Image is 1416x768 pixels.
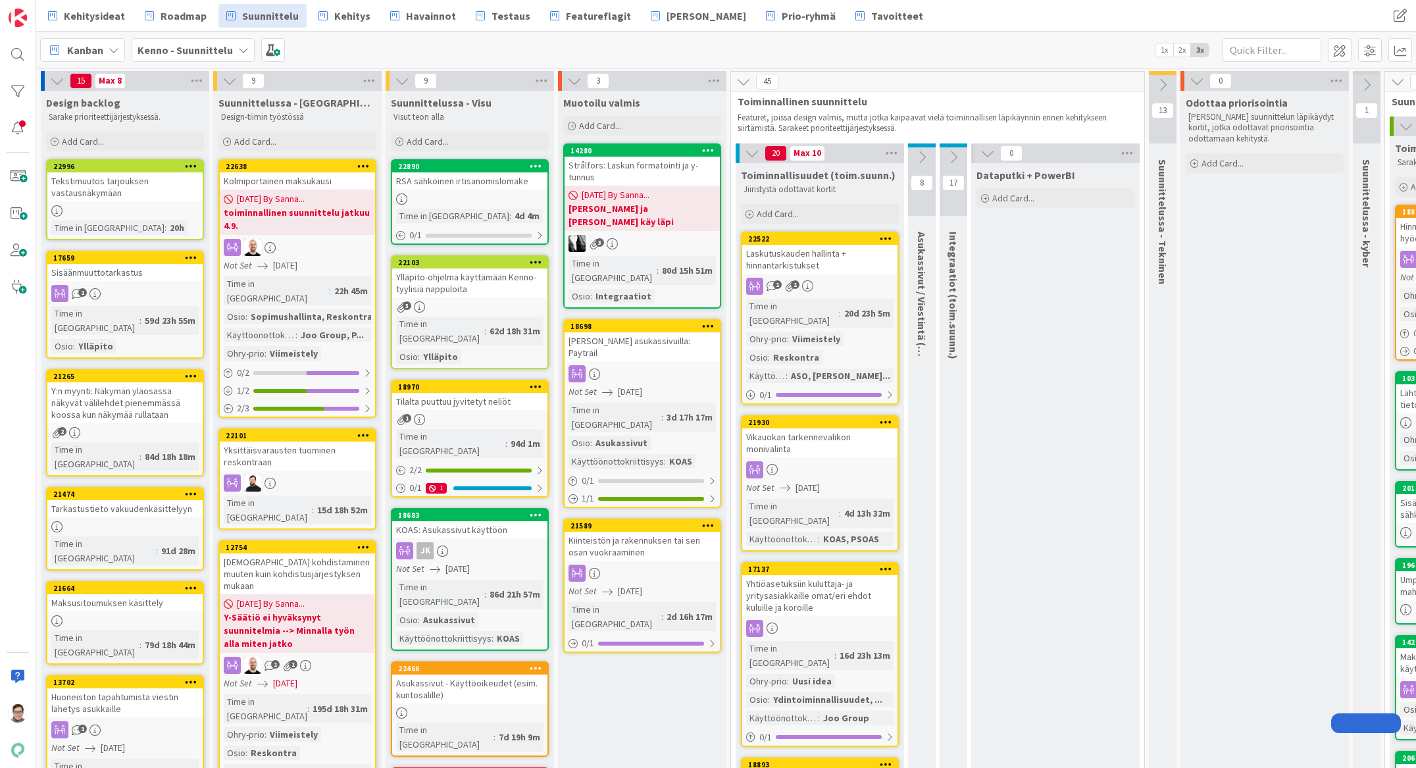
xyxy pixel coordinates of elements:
div: 21589 [565,520,720,532]
span: : [139,638,141,652]
div: TM [220,657,375,674]
div: Kiinteistön ja rakennuksen tai sen osan vuokraaminen [565,532,720,561]
div: Ohry-prio [224,346,265,361]
span: : [787,332,789,346]
span: : [484,324,486,338]
div: Osio [51,339,73,353]
div: Joo Group [820,711,872,725]
a: Testaus [468,4,538,28]
div: 12754[DEMOGRAPHIC_DATA] kohdistaminen muuten kuin kohdistusjärjestyksen mukaan [220,542,375,594]
span: : [509,209,511,223]
div: 91d 28m [158,544,199,558]
span: : [312,503,314,517]
div: Time in [GEOGRAPHIC_DATA] [224,694,307,723]
span: [DATE] [273,259,297,272]
div: Time in [GEOGRAPHIC_DATA] [51,536,156,565]
div: Time in [GEOGRAPHIC_DATA] [51,220,164,235]
div: Asukassivut [420,613,478,627]
img: TM [244,657,261,674]
div: Osio [569,436,590,450]
div: Ohry-prio [746,674,787,688]
div: 84d 18h 18m [141,449,199,464]
a: 17659SisäänmuuttotarkastusTime in [GEOGRAPHIC_DATA]:59d 23h 55mOsio:Ylläpito [46,251,204,359]
div: 21930 [742,417,898,428]
a: 21664Maksusitoumuksen käsittelyTime in [GEOGRAPHIC_DATA]:79d 18h 44m [46,581,204,665]
div: Time in [GEOGRAPHIC_DATA] [396,429,505,458]
div: Käyttöönottokriittisyys [746,532,818,546]
div: Strålfors: Laskun formatointi ja y-tunnus [565,157,720,186]
div: 14280Strålfors: Laskun formatointi ja y-tunnus [565,145,720,186]
span: 0 / 1 [759,388,772,402]
div: 18683 [398,511,547,520]
div: Käyttöönottokriittisyys [396,631,492,646]
span: [DATE] [618,385,642,399]
div: Yhtiöasetuksiin kuluttaja- ja yritysasiakkaille omat/eri ehdot kuluille ja koroille [742,575,898,616]
div: Time in [GEOGRAPHIC_DATA] [569,256,657,285]
div: 21664Maksusitoumuksen käsittely [47,582,203,611]
div: 22890 [398,162,547,171]
a: Prio-ryhmä [758,4,844,28]
div: 17659Sisäänmuuttotarkastus [47,252,203,281]
span: : [661,609,663,624]
span: 0 / 1 [582,474,594,488]
div: 21265 [47,371,203,382]
div: 13702 [53,678,203,687]
div: 15d 18h 52m [314,503,371,517]
div: 12754 [226,543,375,552]
div: Ydintoiminnallisuudet, ... [770,692,886,707]
span: Suunnittelu [242,8,299,24]
a: 22466Asukassivut - Käyttöoikeudet (esim. kuntosalille)Time in [GEOGRAPHIC_DATA]:7d 19h 9m [391,661,549,757]
span: 3 [403,301,411,310]
span: : [73,339,75,353]
div: 22996 [53,162,203,171]
div: 2d 16h 17m [663,609,716,624]
div: 18970 [398,382,547,392]
span: [DATE] By Sanna... [237,597,305,611]
div: TK [220,474,375,492]
a: 22522Laskutuskauden hallinta + hinnantarkistuksetTime in [GEOGRAPHIC_DATA]:20d 23h 5mOhry-prio:Vi... [741,232,899,405]
div: 22890 [392,161,547,172]
span: : [834,648,836,663]
div: 22522 [742,233,898,245]
div: 18698[PERSON_NAME] asukassivuilla: Paytrail [565,320,720,361]
span: : [418,613,420,627]
div: 21474Tarkastustieto vakuudenkäsittelyyn [47,488,203,517]
div: 22103Ylläpito-ohjelma käyttämään Kenno-tyylisiä nappuloita [392,257,547,297]
div: 17659 [53,253,203,263]
div: KOAS [666,454,695,469]
div: 2/3 [220,400,375,417]
span: Add Card... [579,120,621,132]
div: Ylläpito-ohjelma käyttämään Kenno-tyylisiä nappuloita [392,269,547,297]
a: 22103Ylläpito-ohjelma käyttämään Kenno-tyylisiä nappuloitaTime in [GEOGRAPHIC_DATA]:62d 18h 31mOs... [391,255,549,369]
span: : [307,702,309,716]
div: 21474 [53,490,203,499]
div: Time in [GEOGRAPHIC_DATA] [396,580,484,609]
a: Featureflagit [542,4,639,28]
span: 1 [78,288,87,297]
div: Sisäänmuuttotarkastus [47,264,203,281]
div: 22638 [220,161,375,172]
div: Time in [GEOGRAPHIC_DATA] [396,723,493,752]
img: SM [9,704,27,723]
div: Time in [GEOGRAPHIC_DATA] [746,499,839,528]
div: 62d 18h 31m [486,324,544,338]
span: : [484,587,486,602]
div: Y:n myynti: Näkymän yläosassa näkyvät välilehdet pienemmässä koossa kun näkymää rullataan [47,382,203,423]
span: : [329,284,331,298]
div: Time in [GEOGRAPHIC_DATA] [51,630,139,659]
div: 1/1 [565,490,720,507]
div: Yksittäisvarausten tuominen reskontraan [220,442,375,471]
div: TM [220,239,375,256]
span: 0 / 1 [409,481,422,495]
div: Reskontra [770,350,822,365]
div: 17659 [47,252,203,264]
div: 21930Vikauokan tarkennevalikon monivalinta [742,417,898,457]
div: Käyttöönottokriittisyys [224,328,295,342]
div: 0/1 [742,387,898,403]
div: Osio [224,309,245,324]
i: Not Set [569,585,597,597]
div: KOAS: Asukassivut käyttöön [392,521,547,538]
span: 1 [773,280,782,289]
div: Ylläpito [420,349,461,364]
span: Add Card... [757,208,799,220]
